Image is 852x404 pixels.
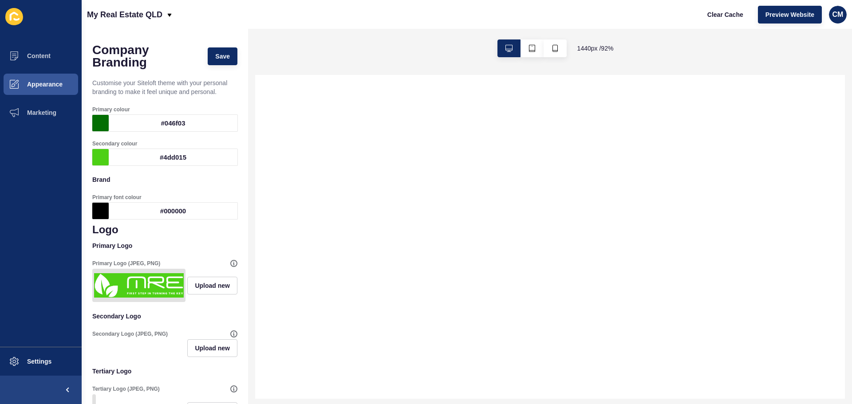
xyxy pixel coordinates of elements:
[87,4,162,26] p: My Real Estate QLD
[92,224,237,236] h1: Logo
[92,194,142,201] label: Primary font colour
[92,140,137,147] label: Secondary colour
[92,306,237,326] p: Secondary Logo
[700,6,751,24] button: Clear Cache
[758,6,822,24] button: Preview Website
[109,115,237,131] div: #046f03
[92,106,130,113] label: Primary colour
[208,47,237,65] button: Save
[109,149,237,165] div: #4dd015
[832,10,844,19] span: CM
[215,52,230,61] span: Save
[92,170,237,189] p: Brand
[109,203,237,219] div: #000000
[92,361,237,381] p: Tertiary Logo
[92,330,168,337] label: Secondary Logo (JPEG, PNG)
[94,271,184,300] img: b319a8e9ffc83e3f4c1ae03add9ed566.jpg
[92,385,160,392] label: Tertiary Logo (JPEG, PNG)
[92,260,160,267] label: Primary Logo (JPEG, PNG)
[195,281,230,290] span: Upload new
[92,44,199,69] h1: Company Branding
[707,10,743,19] span: Clear Cache
[187,277,237,294] button: Upload new
[195,344,230,353] span: Upload new
[92,73,237,102] p: Customise your Siteloft theme with your personal branding to make it feel unique and personal.
[577,44,614,53] span: 1440 px / 92 %
[765,10,814,19] span: Preview Website
[187,339,237,357] button: Upload new
[92,236,237,255] p: Primary Logo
